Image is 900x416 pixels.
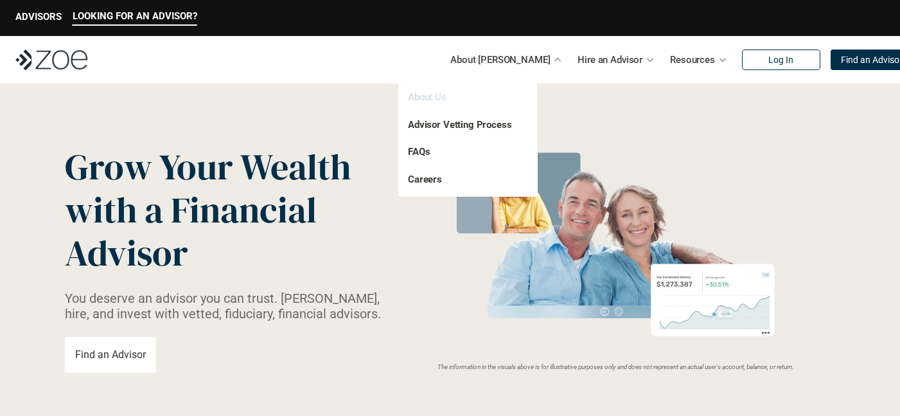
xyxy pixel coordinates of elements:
p: LOOKING FOR AN ADVISOR? [73,10,197,22]
p: Resources [670,50,715,69]
p: About [PERSON_NAME] [450,50,550,69]
a: Log In [742,50,820,70]
em: The information in the visuals above is for illustrative purposes only and does not represent an ... [437,363,794,370]
p: You deserve an advisor you can trust. [PERSON_NAME], hire, and invest with vetted, fiduciary, fin... [65,291,396,321]
a: About Us [408,91,446,103]
a: Advisor Vetting Process [408,119,512,131]
span: Grow Your Wealth [65,142,351,192]
span: with a Financial Advisor [65,185,324,278]
p: ADVISORS [15,11,62,23]
p: Log In [768,55,793,66]
a: Careers [408,174,442,185]
p: Hire an Advisor [578,50,642,69]
p: Find an Advisor [75,348,146,361]
a: FAQs [408,146,430,158]
a: Find an Advisor [65,337,156,373]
